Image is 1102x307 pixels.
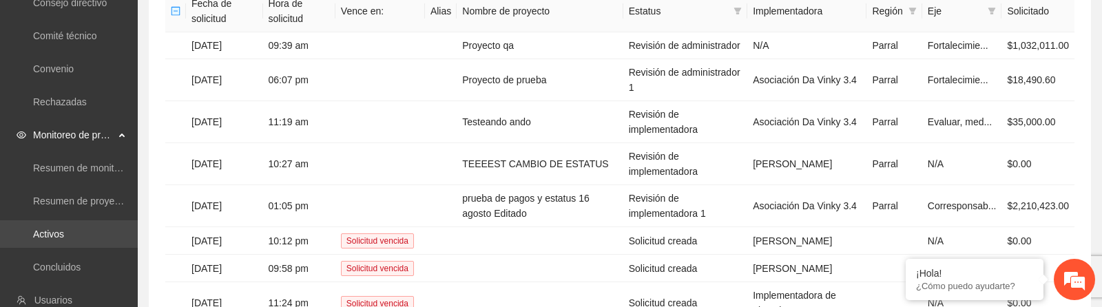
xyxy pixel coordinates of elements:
[34,295,72,306] a: Usuarios
[186,227,263,255] td: [DATE]
[33,30,97,41] a: Comité técnico
[747,32,866,59] td: N/A
[623,32,747,59] td: Revisión de administrador
[1001,185,1074,227] td: $2,210,423.00
[922,227,1002,255] td: N/A
[747,101,866,143] td: Asociación Da Vinky 3.4
[17,130,26,140] span: eye
[928,40,988,51] span: Fortalecimie...
[928,3,983,19] span: Eje
[33,162,134,173] a: Resumen de monitoreo
[922,143,1002,185] td: N/A
[747,59,866,101] td: Asociación Da Vinky 3.4
[731,1,745,21] span: filter
[1001,32,1074,59] td: $1,032,011.00
[263,101,335,143] td: 11:19 am
[906,1,919,21] span: filter
[457,101,623,143] td: Testeando ando
[186,59,263,101] td: [DATE]
[623,185,747,227] td: Revisión de implementadora 1
[866,59,922,101] td: Parral
[747,255,866,282] td: [PERSON_NAME]
[263,32,335,59] td: 09:39 am
[916,281,1033,291] p: ¿Cómo puedo ayudarte?
[623,255,747,282] td: Solicitud creada
[263,227,335,255] td: 10:12 pm
[33,96,87,107] a: Rechazadas
[629,3,728,19] span: Estatus
[186,101,263,143] td: [DATE]
[341,261,414,276] span: Solicitud vencida
[263,143,335,185] td: 10:27 am
[33,63,74,74] a: Convenio
[33,121,114,149] span: Monitoreo de proyectos
[457,32,623,59] td: Proyecto qa
[866,185,922,227] td: Parral
[186,32,263,59] td: [DATE]
[33,195,180,207] a: Resumen de proyectos aprobados
[928,116,992,127] span: Evaluar, med...
[33,229,64,240] a: Activos
[457,143,623,185] td: TEEEEST CAMBIO DE ESTATUS
[734,7,742,15] span: filter
[916,268,1033,279] div: ¡Hola!
[747,227,866,255] td: [PERSON_NAME]
[263,59,335,101] td: 06:07 pm
[7,182,262,230] textarea: Escriba su mensaje y pulse “Intro”
[747,143,866,185] td: [PERSON_NAME]
[263,255,335,282] td: 09:58 pm
[866,32,922,59] td: Parral
[872,3,902,19] span: Región
[623,143,747,185] td: Revisión de implementadora
[80,87,190,226] span: Estamos en línea.
[928,200,997,211] span: Corresponsab...
[866,143,922,185] td: Parral
[72,70,231,88] div: Chatee con nosotros ahora
[186,255,263,282] td: [DATE]
[1001,255,1074,282] td: $0.00
[928,74,988,85] span: Fortalecimie...
[341,233,414,248] span: Solicitud vencida
[1001,227,1074,255] td: $0.00
[623,59,747,101] td: Revisión de administrador 1
[988,7,996,15] span: filter
[866,101,922,143] td: Parral
[623,227,747,255] td: Solicitud creada
[1001,59,1074,101] td: $18,490.60
[922,255,1002,282] td: N/A
[186,185,263,227] td: [DATE]
[33,262,81,273] a: Concluidos
[908,7,917,15] span: filter
[623,101,747,143] td: Revisión de implementadora
[263,185,335,227] td: 01:05 pm
[457,59,623,101] td: Proyecto de prueba
[1001,143,1074,185] td: $0.00
[1001,101,1074,143] td: $35,000.00
[985,1,999,21] span: filter
[186,143,263,185] td: [DATE]
[226,7,259,40] div: Minimizar ventana de chat en vivo
[457,185,623,227] td: prueba de pagos y estatus 16 agosto Editado
[171,6,180,16] span: minus-square
[747,185,866,227] td: Asociación Da Vinky 3.4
